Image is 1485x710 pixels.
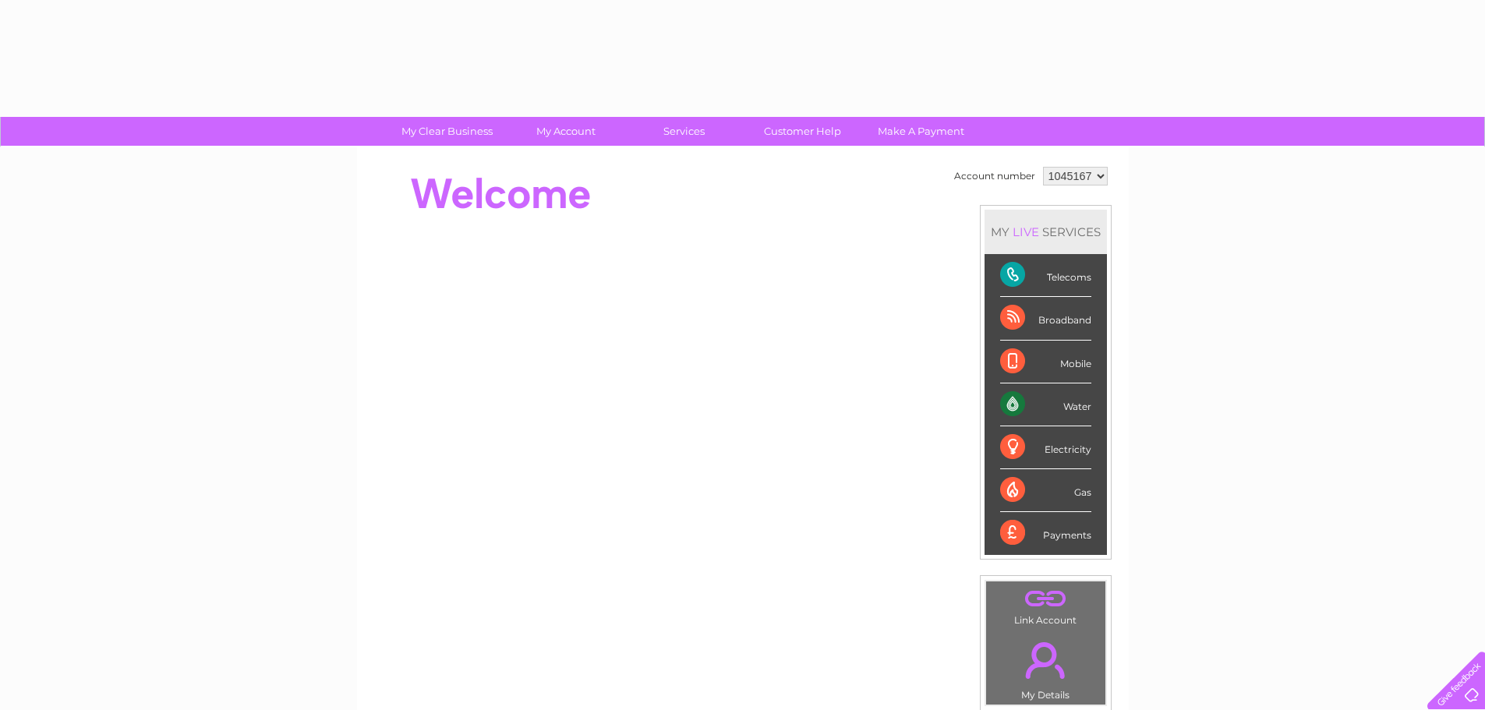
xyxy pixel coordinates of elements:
[1000,297,1091,340] div: Broadband
[950,163,1039,189] td: Account number
[1009,224,1042,239] div: LIVE
[1000,469,1091,512] div: Gas
[1000,383,1091,426] div: Water
[1000,512,1091,554] div: Payments
[738,117,867,146] a: Customer Help
[990,633,1101,687] a: .
[857,117,985,146] a: Make A Payment
[1000,341,1091,383] div: Mobile
[501,117,630,146] a: My Account
[1000,254,1091,297] div: Telecoms
[620,117,748,146] a: Services
[985,581,1106,630] td: Link Account
[985,210,1107,254] div: MY SERVICES
[1000,426,1091,469] div: Electricity
[990,585,1101,613] a: .
[985,629,1106,705] td: My Details
[383,117,511,146] a: My Clear Business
